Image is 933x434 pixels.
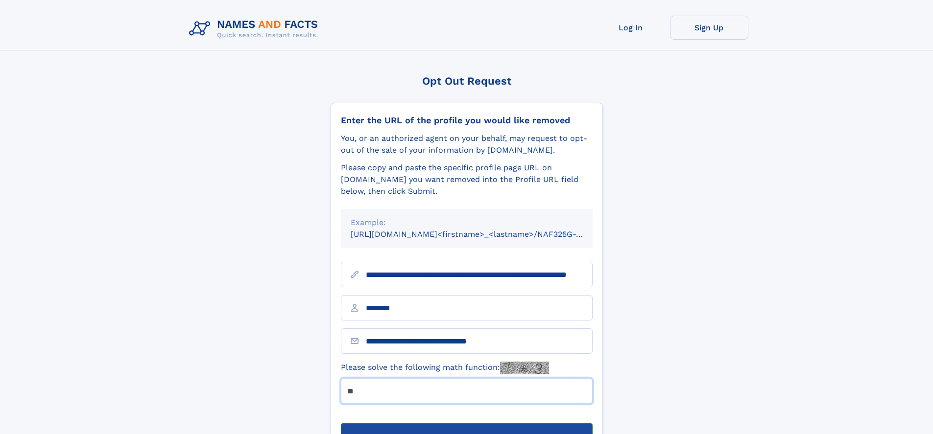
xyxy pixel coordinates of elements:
div: Example: [351,217,583,228]
div: Please copy and paste the specific profile page URL on [DOMAIN_NAME] you want removed into the Pr... [341,162,593,197]
img: Logo Names and Facts [185,16,326,42]
small: [URL][DOMAIN_NAME]<firstname>_<lastname>/NAF325G-xxxxxxxx [351,229,611,239]
label: Please solve the following math function: [341,362,549,374]
a: Log In [592,16,670,40]
div: Opt Out Request [331,75,603,87]
div: Enter the URL of the profile you would like removed [341,115,593,126]
a: Sign Up [670,16,748,40]
div: You, or an authorized agent on your behalf, may request to opt-out of the sale of your informatio... [341,133,593,156]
